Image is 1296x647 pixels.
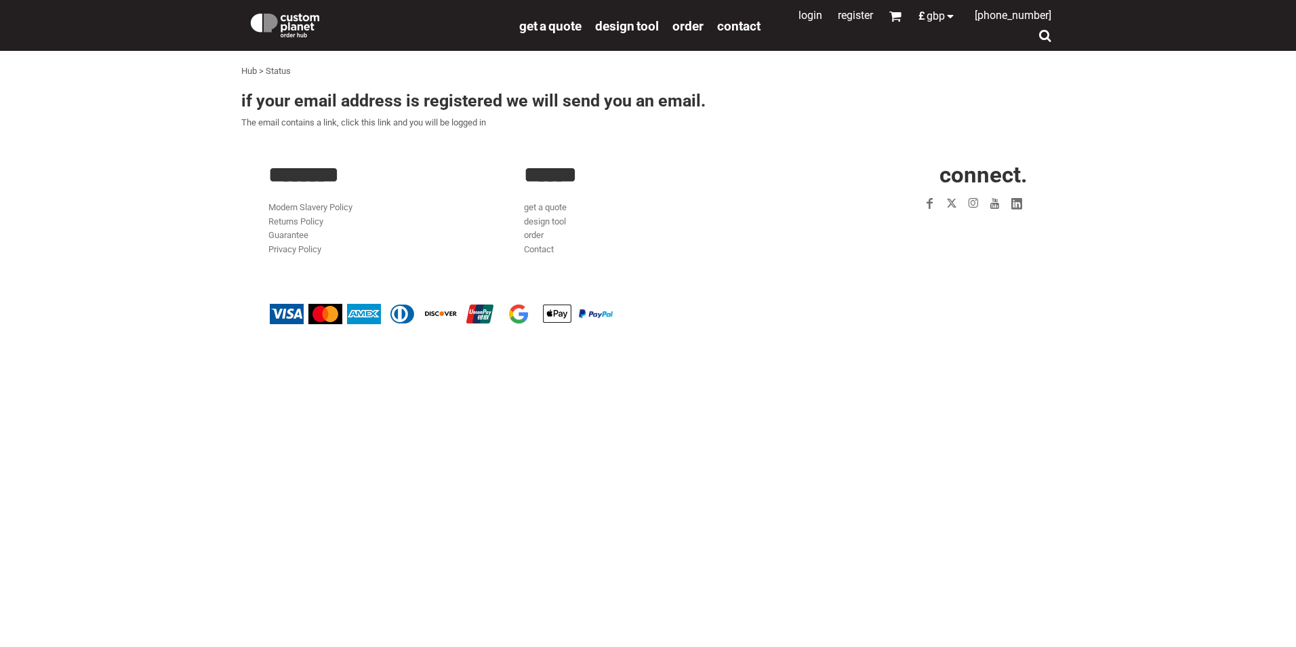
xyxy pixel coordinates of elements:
[248,10,322,37] img: Custom Planet
[540,304,574,324] img: Apple Pay
[241,3,512,44] a: Custom Planet
[975,9,1051,22] span: [PHONE_NUMBER]
[717,18,761,33] a: Contact
[519,18,582,33] a: get a quote
[266,64,291,79] div: Status
[918,11,927,22] span: £
[270,304,304,324] img: Visa
[524,216,566,227] a: design tool
[717,18,761,34] span: Contact
[268,230,308,240] a: Guarantee
[780,163,1028,186] h2: CONNECT.
[386,304,420,324] img: Diners Club
[838,9,873,22] a: Register
[241,92,1055,109] h3: If your email address is registered we will send you an email.
[424,304,458,324] img: Discover
[259,64,264,79] div: >
[268,244,321,254] a: Privacy Policy
[524,244,554,254] a: Contact
[798,9,822,22] a: Login
[927,11,945,22] span: GBP
[524,230,544,240] a: order
[519,18,582,34] span: get a quote
[308,304,342,324] img: Mastercard
[524,202,567,212] a: get a quote
[595,18,659,33] a: design tool
[241,66,257,76] a: Hub
[268,216,323,227] a: Returns Policy
[595,18,659,34] span: design tool
[672,18,704,34] span: order
[347,304,381,324] img: American Express
[268,202,352,212] a: Modern Slavery Policy
[579,309,613,317] img: PayPal
[502,304,535,324] img: Google Pay
[841,222,1028,239] iframe: Customer reviews powered by Trustpilot
[672,18,704,33] a: order
[463,304,497,324] img: China UnionPay
[241,92,1055,144] div: The email contains a link, click this link and you will be logged in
